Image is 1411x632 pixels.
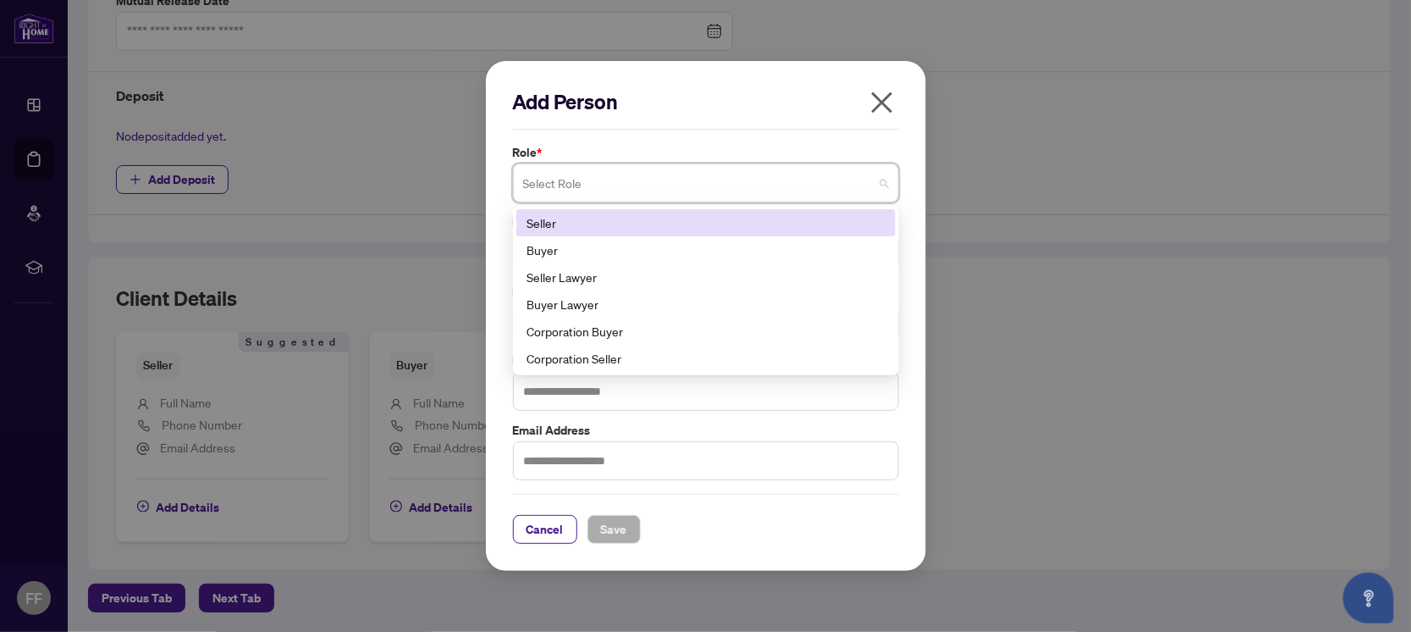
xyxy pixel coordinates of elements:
button: Cancel [513,515,577,544]
button: Open asap [1343,573,1394,624]
div: Buyer Lawyer [526,295,885,313]
div: Corporation Buyer [516,318,896,345]
label: Role [513,143,899,162]
div: Seller Lawyer [526,268,885,286]
label: Email Address [513,421,899,440]
div: Corporation Seller [516,345,896,372]
h2: Add Person [513,88,899,115]
div: Corporation Seller [526,349,885,368]
div: Seller Lawyer [516,263,896,291]
div: Seller [516,209,896,236]
span: Cancel [526,516,564,543]
div: Seller [526,213,885,232]
span: close [868,89,896,116]
div: Buyer [516,236,896,263]
div: Buyer Lawyer [516,291,896,318]
button: Save [587,515,641,544]
div: Corporation Buyer [526,322,885,341]
div: Buyer [526,241,885,259]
